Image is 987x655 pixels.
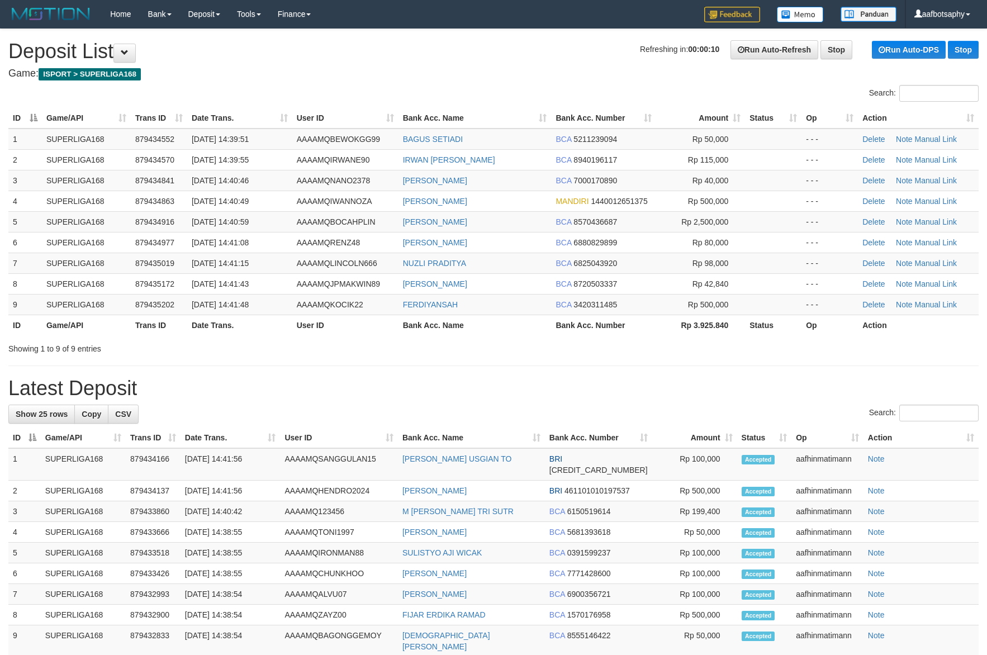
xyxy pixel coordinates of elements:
[8,501,41,522] td: 3
[181,563,281,584] td: [DATE] 14:38:55
[777,7,824,22] img: Button%20Memo.svg
[868,548,885,557] a: Note
[567,569,611,578] span: Copy 7771428600 to clipboard
[801,253,858,273] td: - - -
[652,605,737,625] td: Rp 500,000
[42,170,131,191] td: SUPERLIGA168
[742,507,775,517] span: Accepted
[8,149,42,170] td: 2
[549,507,565,516] span: BCA
[791,543,863,563] td: aafhinmatimann
[652,428,737,448] th: Amount: activate to sort column ascending
[896,176,913,185] a: Note
[292,315,398,335] th: User ID
[402,569,467,578] a: [PERSON_NAME]
[801,273,858,294] td: - - -
[42,232,131,253] td: SUPERLIGA168
[742,528,775,538] span: Accepted
[41,543,126,563] td: SUPERLIGA168
[181,428,281,448] th: Date Trans.: activate to sort column ascending
[573,176,617,185] span: Copy 7000170890 to clipboard
[567,548,611,557] span: Copy 0391599237 to clipboard
[899,85,979,102] input: Search:
[42,108,131,129] th: Game/API: activate to sort column ascending
[692,135,729,144] span: Rp 50,000
[869,405,979,421] label: Search:
[403,279,467,288] a: [PERSON_NAME]
[896,259,913,268] a: Note
[181,522,281,543] td: [DATE] 14:38:55
[403,176,467,185] a: [PERSON_NAME]
[801,129,858,150] td: - - -
[791,481,863,501] td: aafhinmatimann
[862,176,885,185] a: Delete
[402,631,490,651] a: [DEMOGRAPHIC_DATA][PERSON_NAME]
[862,300,885,309] a: Delete
[896,217,913,226] a: Note
[652,481,737,501] td: Rp 500,000
[8,522,41,543] td: 4
[591,197,647,206] span: Copy 1440012651375 to clipboard
[915,217,957,226] a: Manual Link
[8,405,75,424] a: Show 25 rows
[948,41,979,59] a: Stop
[549,486,562,495] span: BRI
[126,501,181,522] td: 879433860
[398,428,545,448] th: Bank Acc. Name: activate to sort column ascending
[192,197,249,206] span: [DATE] 14:40:49
[915,238,957,247] a: Manual Link
[403,135,463,144] a: BAGUS SETIADI
[868,610,885,619] a: Note
[126,448,181,481] td: 879434166
[297,279,380,288] span: AAAAMQJPMAKWIN89
[556,259,571,268] span: BCA
[297,135,380,144] span: AAAAMQBEWOKGG99
[42,149,131,170] td: SUPERLIGA168
[545,428,652,448] th: Bank Acc. Number: activate to sort column ascending
[688,155,728,164] span: Rp 115,000
[403,300,458,309] a: FERDIYANSAH
[42,191,131,211] td: SUPERLIGA168
[403,197,467,206] a: [PERSON_NAME]
[862,238,885,247] a: Delete
[745,315,801,335] th: Status
[556,176,571,185] span: BCA
[403,238,467,247] a: [PERSON_NAME]
[108,405,139,424] a: CSV
[858,108,979,129] th: Action: activate to sort column ascending
[652,543,737,563] td: Rp 100,000
[41,605,126,625] td: SUPERLIGA168
[126,522,181,543] td: 879433666
[556,279,571,288] span: BCA
[801,108,858,129] th: Op: activate to sort column ascending
[192,300,249,309] span: [DATE] 14:41:48
[8,108,42,129] th: ID: activate to sort column descending
[39,68,141,80] span: ISPORT > SUPERLIGA168
[8,377,979,400] h1: Latest Deposit
[181,605,281,625] td: [DATE] 14:38:54
[551,108,656,129] th: Bank Acc. Number: activate to sort column ascending
[915,155,957,164] a: Manual Link
[573,238,617,247] span: Copy 6880829899 to clipboard
[297,238,360,247] span: AAAAMQRENZ48
[280,501,398,522] td: AAAAMQ123456
[8,40,979,63] h1: Deposit List
[402,507,514,516] a: M [PERSON_NAME] TRI SUTR
[915,279,957,288] a: Manual Link
[280,563,398,584] td: AAAAMQCHUNKHOO
[868,528,885,537] a: Note
[567,631,611,640] span: Copy 8555146422 to clipboard
[192,176,249,185] span: [DATE] 14:40:46
[573,259,617,268] span: Copy 6825043920 to clipboard
[42,253,131,273] td: SUPERLIGA168
[181,448,281,481] td: [DATE] 14:41:56
[742,611,775,620] span: Accepted
[403,259,466,268] a: NUZLI PRADITYA
[41,563,126,584] td: SUPERLIGA168
[745,108,801,129] th: Status: activate to sort column ascending
[402,528,467,537] a: [PERSON_NAME]
[896,155,913,164] a: Note
[573,279,617,288] span: Copy 8720503337 to clipboard
[742,487,775,496] span: Accepted
[192,155,249,164] span: [DATE] 14:39:55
